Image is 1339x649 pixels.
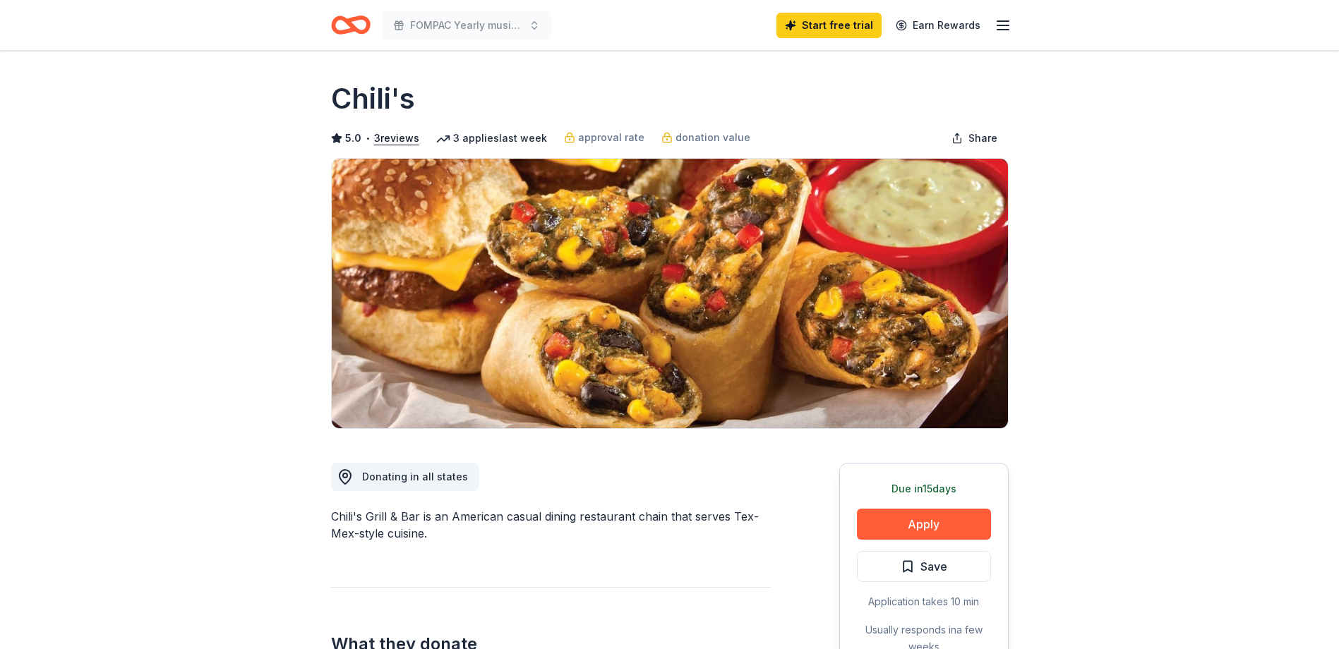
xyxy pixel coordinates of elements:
[675,129,750,146] span: donation value
[332,159,1008,428] img: Image for Chili's
[857,509,991,540] button: Apply
[578,129,644,146] span: approval rate
[382,11,551,40] button: FOMPAC Yearly music bingo
[410,17,523,34] span: FOMPAC Yearly music bingo
[331,8,371,42] a: Home
[940,124,1009,152] button: Share
[887,13,989,38] a: Earn Rewards
[345,130,361,147] span: 5.0
[857,480,991,497] div: Due in 15 days
[661,129,750,146] a: donation value
[920,557,947,576] span: Save
[968,130,997,147] span: Share
[331,508,771,542] div: Chili's Grill & Bar is an American casual dining restaurant chain that serves Tex-Mex-style cuisine.
[362,471,468,483] span: Donating in all states
[857,551,991,582] button: Save
[436,130,547,147] div: 3 applies last week
[776,13,882,38] a: Start free trial
[374,130,419,147] button: 3reviews
[857,593,991,610] div: Application takes 10 min
[564,129,644,146] a: approval rate
[331,79,415,119] h1: Chili's
[365,133,370,144] span: •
